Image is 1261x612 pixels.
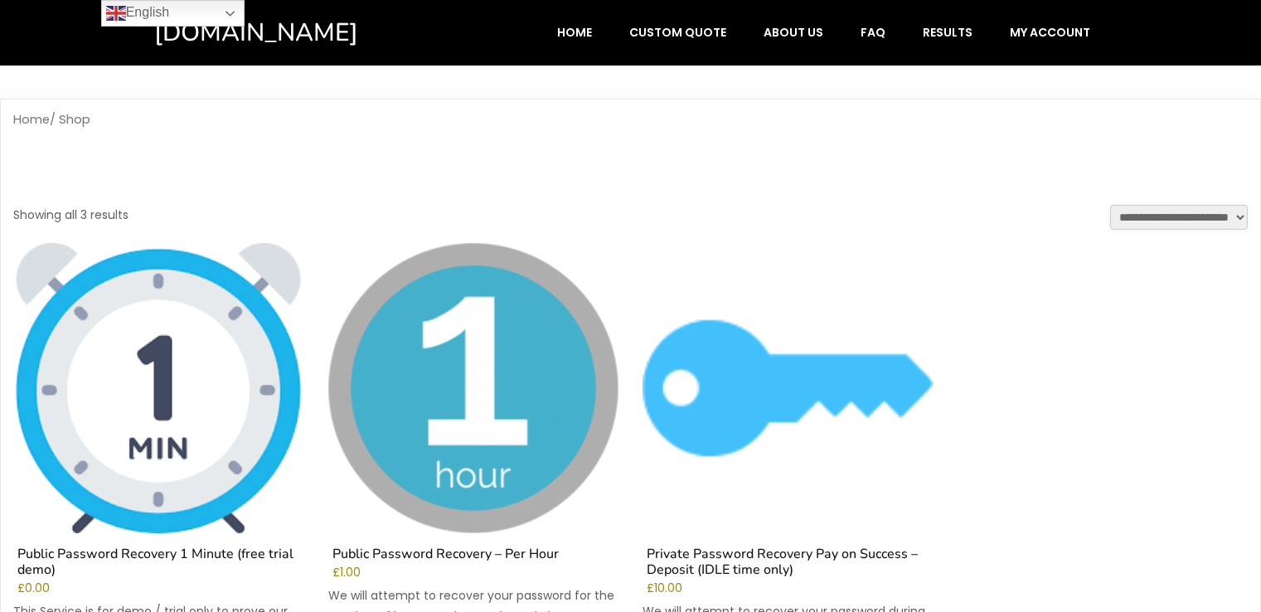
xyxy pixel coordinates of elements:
select: Shop order [1110,205,1248,230]
a: Private Password Recovery Pay on Success – Deposit (IDLE time only) [643,243,933,582]
a: About Us [746,17,841,48]
span: My account [1010,25,1090,40]
img: Public Password Recovery 1 Minute (free trial demo) [13,243,303,533]
bdi: 1.00 [332,565,361,580]
a: Home [540,17,609,48]
img: en [106,3,126,23]
span: £ [17,580,25,596]
h1: Shop [13,140,1248,205]
span: About Us [764,25,823,40]
p: Showing all 3 results [13,205,129,226]
img: Private Password Recovery Pay on Success - Deposit (IDLE time only) [643,243,933,533]
a: Public Password Recovery – Per Hour [328,243,618,566]
bdi: 10.00 [647,580,682,596]
span: Home [557,25,592,40]
span: £ [332,565,340,580]
a: Home [13,111,50,128]
a: [DOMAIN_NAME] [154,17,429,49]
h2: Public Password Recovery 1 Minute (free trial demo) [13,546,303,582]
bdi: 0.00 [17,580,50,596]
span: FAQ [861,25,885,40]
span: £ [647,580,654,596]
a: Public Password Recovery 1 Minute (free trial demo) [13,243,303,582]
a: Results [905,17,990,48]
a: FAQ [843,17,903,48]
a: My account [992,17,1108,48]
a: Custom Quote [612,17,744,48]
img: Public Password Recovery - Per Hour [328,243,618,533]
nav: Breadcrumb [13,112,1248,128]
span: Custom Quote [629,25,726,40]
h2: Private Password Recovery Pay on Success – Deposit (IDLE time only) [643,546,933,582]
h2: Public Password Recovery – Per Hour [328,546,618,566]
span: Results [923,25,972,40]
